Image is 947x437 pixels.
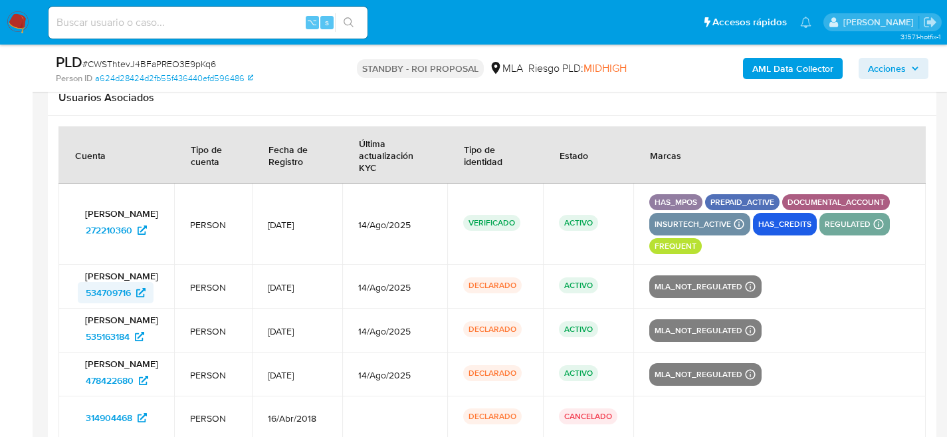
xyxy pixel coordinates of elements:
span: MIDHIGH [583,61,627,76]
button: AML Data Collector [743,58,843,79]
span: ⌥ [307,16,317,29]
b: Person ID [56,73,92,84]
span: s [325,16,329,29]
h2: Usuarios Asociados [58,91,926,104]
a: a624d28424d2fb55f436440efd596486 [95,73,253,84]
b: PLD [56,51,82,73]
a: Salir [923,15,937,29]
button: search-icon [335,13,362,32]
input: Buscar usuario o caso... [49,14,368,31]
a: Notificaciones [800,17,811,28]
span: # CWSThtevJ4BFaPREO3E9pKq6 [82,57,216,71]
span: Accesos rápidos [712,15,787,29]
p: facundo.marin@mercadolibre.com [843,16,918,29]
div: MLA [489,61,523,76]
p: STANDBY - ROI PROPOSAL [357,59,484,78]
span: Riesgo PLD: [528,61,627,76]
span: Acciones [868,58,906,79]
b: AML Data Collector [752,58,833,79]
span: 3.157.1-hotfix-1 [900,31,940,42]
button: Acciones [859,58,928,79]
